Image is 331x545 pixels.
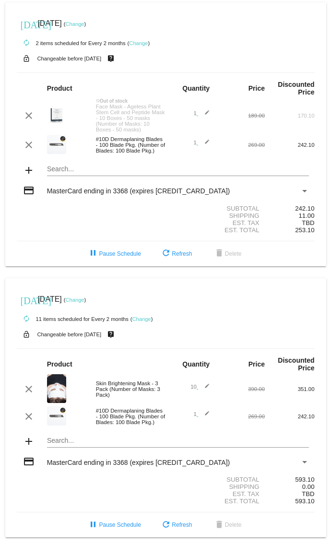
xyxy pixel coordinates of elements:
div: Est. Total [165,498,265,505]
mat-icon: clear [23,383,35,395]
input: Search... [47,437,309,445]
a: Change [132,316,151,322]
div: 269.00 [215,414,265,419]
span: 1 [194,110,210,116]
mat-icon: pause [87,520,99,531]
button: Refresh [153,516,200,533]
strong: Product [47,84,72,92]
span: 593.10 [295,498,314,505]
strong: Product [47,360,72,368]
mat-icon: add [23,436,35,447]
span: [DATE] [37,19,61,27]
img: dermaplanepro-10d-dermaplaning-blade-close-up.png [47,406,66,426]
span: [DATE] [37,295,61,303]
div: 269.00 [215,142,265,148]
span: Pause Schedule [87,250,141,257]
div: 351.00 [265,386,315,392]
span: 11.00 [298,212,314,219]
strong: Price [248,360,265,368]
div: Shipping [165,212,265,219]
strong: Discounted Price [278,81,314,96]
mat-icon: live_help [105,52,117,65]
mat-icon: pause [87,248,99,260]
mat-icon: lock_open [21,52,32,65]
button: Delete [206,245,249,262]
small: 2 items scheduled for Every 2 months [17,40,126,46]
div: 170.10 [265,113,315,118]
strong: Price [248,84,265,92]
small: ( ) [128,40,150,46]
span: Delete [213,521,242,528]
img: dermaplanepro-ageless-plant-stem-cell-and-peptide-face-mask.jpg [47,106,66,125]
span: 253.10 [295,226,314,234]
mat-select: Payment Method [47,459,309,466]
mat-icon: autorenew [21,313,32,325]
mat-icon: edit [198,411,210,422]
mat-icon: not_interested [96,99,100,103]
mat-select: Payment Method [47,187,309,195]
small: ( ) [64,21,86,27]
mat-icon: clear [23,139,35,151]
input: Search... [47,166,309,173]
span: Pause Schedule [87,521,141,528]
strong: Discounted Price [278,356,314,372]
div: 242.10 [265,205,315,212]
div: Subtotal [165,476,265,483]
mat-icon: [DATE] [21,294,32,306]
span: Refresh [160,250,192,257]
div: Subtotal [165,205,265,212]
span: 0.00 [302,483,315,490]
img: dermaplanepro-10d-dermaplaning-blade-close-up.png [47,135,66,154]
span: Refresh [160,521,192,528]
button: Pause Schedule [80,245,148,262]
mat-icon: delete [213,520,225,531]
mat-icon: delete [213,248,225,260]
div: Est. Tax [165,219,265,226]
span: 10 [190,384,210,390]
a: Change [65,21,84,27]
mat-icon: refresh [160,248,172,260]
mat-icon: credit_card [23,185,35,196]
mat-icon: edit [198,383,210,395]
span: MasterCard ending in 3368 (expires [CREDIT_CARD_DATA]) [47,187,230,195]
mat-icon: lock_open [21,328,32,341]
mat-icon: add [23,165,35,176]
div: 189.00 [215,113,265,118]
span: TBD [302,219,314,226]
mat-icon: [DATE] [21,18,32,30]
div: 242.10 [265,414,315,419]
small: 11 items scheduled for Every 2 months [17,316,129,322]
mat-icon: autorenew [21,37,32,49]
div: #10D Dermaplaning Blades - 100 Blade Pkg. (Number of Blades: 100 Blade Pkg.) [91,136,165,154]
strong: Quantity [182,360,210,368]
div: Est. Total [165,226,265,234]
div: Out of stock [91,98,165,104]
img: brightening.jpeg [47,374,66,403]
small: ( ) [130,316,153,322]
span: 1 [194,411,210,417]
span: Delete [213,250,242,257]
div: Face Mask - Ageless Plant Stem Cell and Peptide Mask - 10 Boxes - 50 masks (Number of Masks: 10 B... [91,104,165,132]
div: Skin Brightening Mask - 3 Pack (Number of Masks: 3 Pack) [91,380,165,398]
div: 390.00 [215,386,265,392]
a: Change [129,40,148,46]
mat-icon: refresh [160,520,172,531]
a: Change [65,297,84,303]
mat-icon: edit [198,110,210,121]
button: Refresh [153,245,200,262]
mat-icon: clear [23,411,35,422]
div: 593.10 [265,476,315,483]
span: MasterCard ending in 3368 (expires [CREDIT_CARD_DATA]) [47,459,230,466]
mat-icon: clear [23,110,35,121]
small: Changeable before [DATE] [37,332,102,337]
small: Changeable before [DATE] [37,56,102,61]
span: TBD [302,490,314,498]
div: Est. Tax [165,490,265,498]
button: Delete [206,516,249,533]
mat-icon: credit_card [23,456,35,467]
div: Shipping [165,483,265,490]
span: 1 [194,140,210,145]
small: ( ) [64,297,86,303]
div: 242.10 [265,142,315,148]
button: Pause Schedule [80,516,148,533]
